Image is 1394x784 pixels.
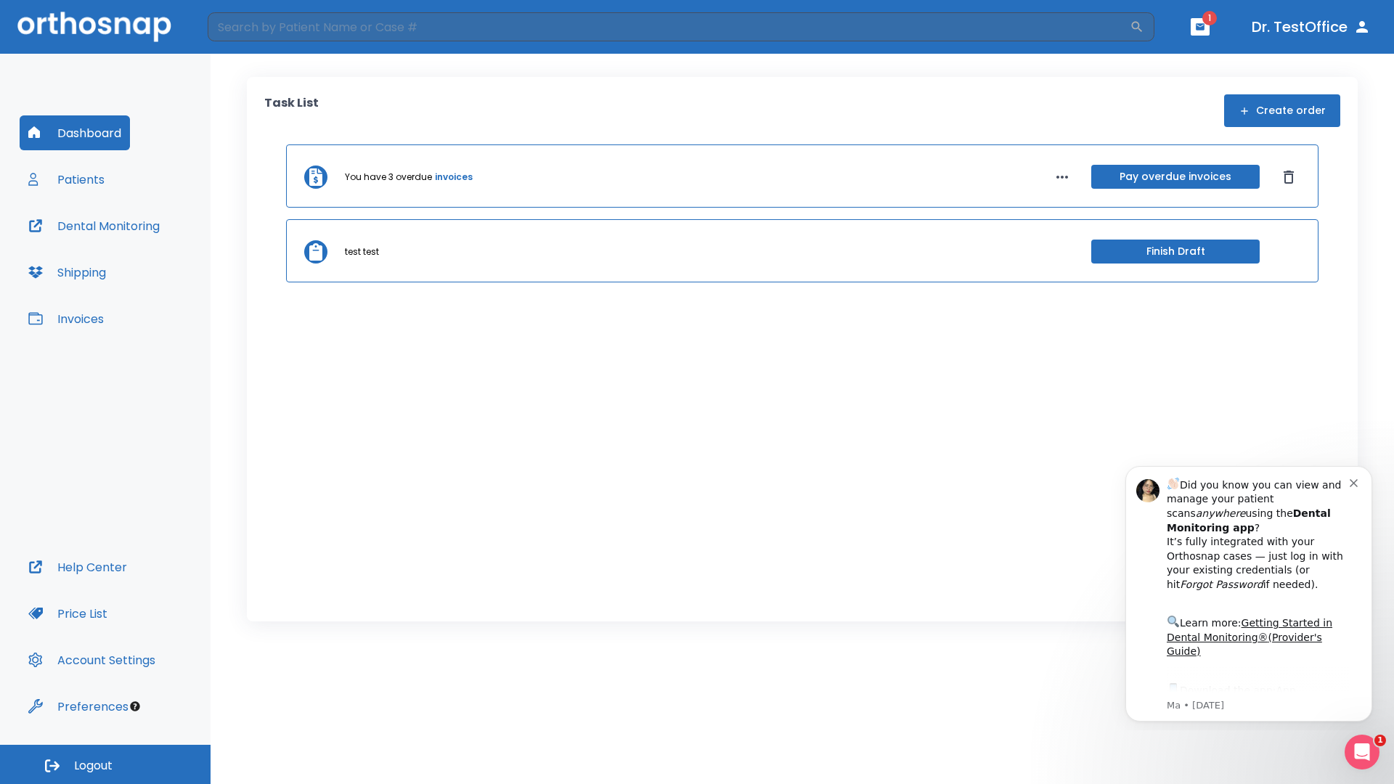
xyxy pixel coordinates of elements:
[264,94,319,127] p: Task List
[345,171,432,184] p: You have 3 overdue
[1104,453,1394,730] iframe: Intercom notifications message
[1345,735,1379,769] iframe: Intercom live chat
[345,245,379,258] p: test test
[20,689,137,724] button: Preferences
[129,700,142,713] div: Tooltip anchor
[1202,11,1217,25] span: 1
[20,301,113,336] button: Invoices
[20,596,116,631] button: Price List
[1374,735,1386,746] span: 1
[63,246,246,259] p: Message from Ma, sent 7w ago
[1091,165,1260,189] button: Pay overdue invoices
[63,232,192,258] a: App Store
[63,228,246,302] div: Download the app: | ​ Let us know if you need help getting started!
[17,12,171,41] img: Orthosnap
[1091,240,1260,264] button: Finish Draft
[20,550,136,584] button: Help Center
[1277,166,1300,189] button: Dismiss
[20,255,115,290] button: Shipping
[208,12,1130,41] input: Search by Patient Name or Case #
[246,23,258,34] button: Dismiss notification
[435,171,473,184] a: invoices
[20,642,164,677] button: Account Settings
[20,208,168,243] button: Dental Monitoring
[74,758,113,774] span: Logout
[1246,14,1377,40] button: Dr. TestOffice
[20,162,113,197] button: Patients
[1224,94,1340,127] button: Create order
[20,115,130,150] button: Dashboard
